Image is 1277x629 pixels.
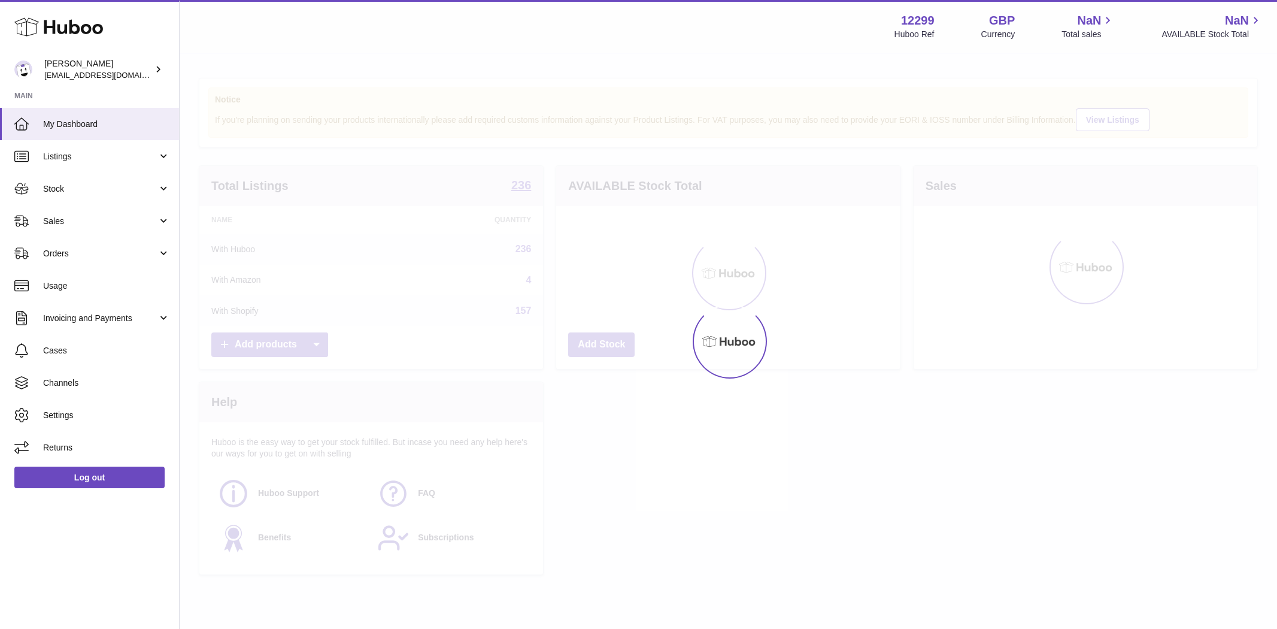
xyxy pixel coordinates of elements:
[44,58,152,81] div: [PERSON_NAME]
[44,70,176,80] span: [EMAIL_ADDRESS][DOMAIN_NAME]
[43,410,170,421] span: Settings
[981,29,1015,40] div: Currency
[1061,29,1115,40] span: Total sales
[43,216,157,227] span: Sales
[43,377,170,389] span: Channels
[894,29,935,40] div: Huboo Ref
[1225,13,1249,29] span: NaN
[43,183,157,195] span: Stock
[1161,13,1263,40] a: NaN AVAILABLE Stock Total
[43,345,170,356] span: Cases
[43,280,170,292] span: Usage
[1061,13,1115,40] a: NaN Total sales
[43,151,157,162] span: Listings
[14,61,32,78] img: internalAdmin-12299@internal.huboo.com
[989,13,1015,29] strong: GBP
[43,313,157,324] span: Invoicing and Payments
[43,119,170,130] span: My Dashboard
[1161,29,1263,40] span: AVAILABLE Stock Total
[43,248,157,259] span: Orders
[14,467,165,488] a: Log out
[1077,13,1101,29] span: NaN
[901,13,935,29] strong: 12299
[43,442,170,453] span: Returns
